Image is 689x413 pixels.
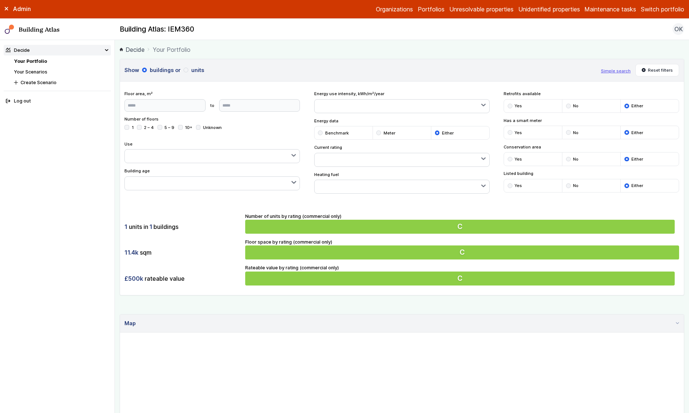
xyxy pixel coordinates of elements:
a: Organizations [376,5,413,14]
span: OK [674,25,683,33]
span: Has a smart meter [504,118,679,123]
button: C [245,272,679,285]
span: £500k [124,274,143,283]
div: Decide [6,47,30,54]
button: OK [672,23,684,35]
div: sqm [124,245,240,259]
button: Simple search [601,68,631,74]
span: C [460,248,465,257]
a: Portfolios [418,5,445,14]
button: Create Scenario [12,77,111,88]
div: rateable value [124,272,240,285]
img: main-0bbd2752.svg [5,25,14,34]
div: Number of units by rating (commercial only) [245,213,679,234]
button: Reset filters [635,64,679,76]
a: Your Scenarios [14,69,47,75]
button: C [245,220,679,234]
div: Use [124,141,300,164]
span: Your Portfolio [153,45,191,54]
span: 1 [124,223,127,231]
div: Heating fuel [314,172,490,194]
form: to [124,99,300,112]
h2: Building Atlas: IEM360 [120,25,194,34]
div: Current rating [314,144,490,167]
summary: Decide [4,45,111,55]
a: Unresolvable properties [449,5,514,14]
span: 11.4k [124,248,138,256]
span: Listed building [504,170,679,176]
div: Rateable value by rating (commercial only) [245,264,679,285]
div: Number of floors [124,116,300,136]
div: Floor area, m² [124,91,300,111]
div: Building age [124,168,300,190]
button: C [245,245,679,259]
a: Maintenance tasks [584,5,636,14]
a: Your Portfolio [14,58,47,64]
a: Unidentified properties [518,5,580,14]
summary: Map [120,315,684,333]
div: Energy use intensity, kWh/m²/year [314,91,490,113]
span: Retrofits available [504,91,679,97]
a: Decide [120,45,145,54]
span: C [460,274,465,283]
span: C [460,222,465,231]
div: Energy data [314,118,490,140]
button: Log out [4,96,111,107]
span: 1 [149,223,152,231]
div: units in buildings [124,220,240,234]
div: Floor space by rating (commercial only) [245,238,679,260]
button: Switch portfolio [641,5,684,14]
h3: Show [124,66,596,74]
span: Conservation area [504,144,679,150]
